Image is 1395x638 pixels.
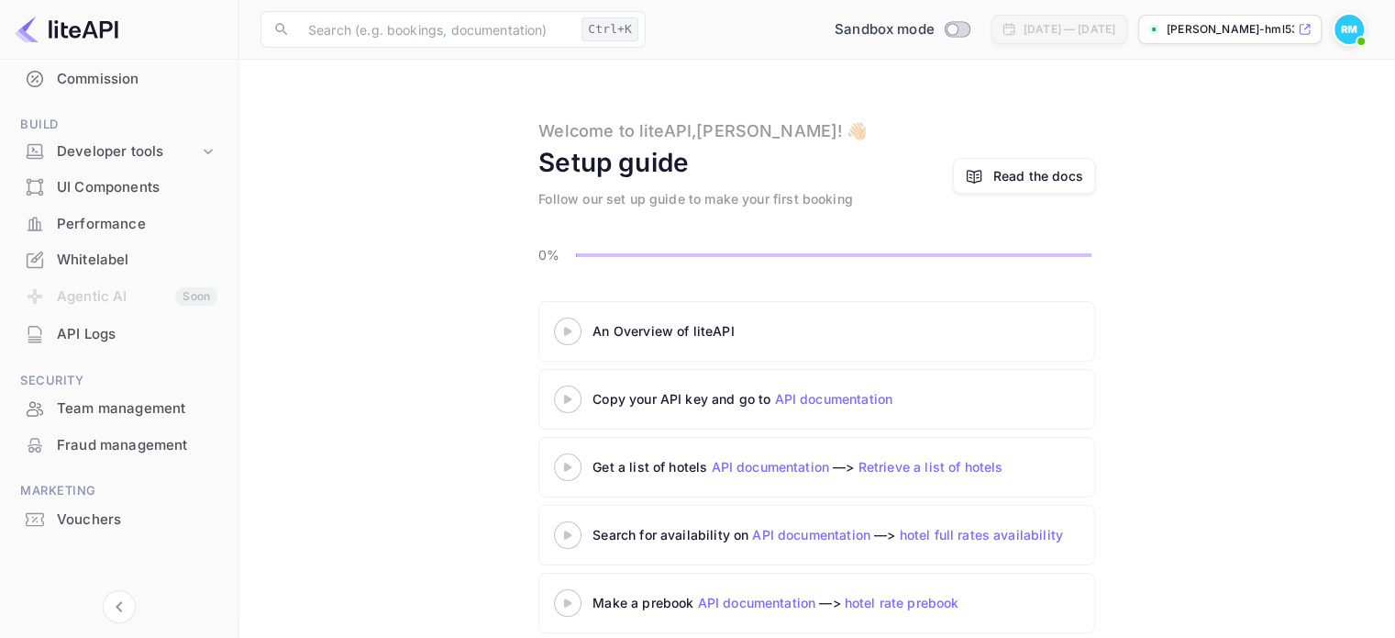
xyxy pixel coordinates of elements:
[538,143,689,182] div: Setup guide
[1024,21,1115,38] div: [DATE] — [DATE]
[1167,21,1294,38] p: [PERSON_NAME]-hml53.n...
[845,595,959,610] a: hotel rate prebook
[57,435,217,456] div: Fraud management
[11,428,227,462] a: Fraud management
[538,189,853,208] div: Follow our set up guide to make your first booking
[11,428,227,464] div: Fraud management
[11,62,227,95] a: Commission
[57,250,217,271] div: Whitelabel
[538,118,867,143] div: Welcome to liteAPI, [PERSON_NAME] ! 👋🏻
[11,242,227,278] div: Whitelabel
[827,19,977,40] div: Switch to Production mode
[57,324,217,345] div: API Logs
[11,170,227,204] a: UI Components
[11,207,227,242] div: Performance
[538,245,570,264] p: 0%
[57,214,217,235] div: Performance
[11,317,227,351] a: API Logs
[592,593,1051,612] div: Make a prebook —>
[581,17,638,41] div: Ctrl+K
[11,371,227,391] span: Security
[57,177,217,198] div: UI Components
[11,115,227,135] span: Build
[774,391,892,407] a: API documentation
[11,242,227,276] a: Whitelabel
[57,398,217,420] div: Team management
[592,321,1051,341] div: An Overview of liteAPI
[711,459,829,475] a: API documentation
[11,391,227,425] a: Team management
[953,158,1095,194] a: Read the docs
[858,459,1003,475] a: Retrieve a list of hotels
[11,62,227,97] div: Commission
[993,166,1083,185] a: Read the docs
[835,19,935,40] span: Sandbox mode
[57,69,217,90] div: Commission
[297,11,574,48] input: Search (e.g. bookings, documentation)
[592,389,1051,409] div: Copy your API key and go to
[15,15,118,44] img: LiteAPI logo
[11,207,227,241] a: Performance
[11,391,227,427] div: Team management
[103,590,136,623] button: Collapse navigation
[698,595,816,610] a: API documentation
[592,525,1234,544] div: Search for availability on —>
[1334,15,1364,44] img: Ritisha Mathur
[752,527,870,543] a: API documentation
[11,136,227,168] div: Developer tools
[57,141,199,162] div: Developer tools
[11,502,227,538] div: Vouchers
[57,509,217,531] div: Vouchers
[11,170,227,206] div: UI Components
[11,502,227,536] a: Vouchers
[900,527,1063,543] a: hotel full rates availability
[11,481,227,501] span: Marketing
[11,317,227,353] div: API Logs
[592,457,1051,476] div: Get a list of hotels —>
